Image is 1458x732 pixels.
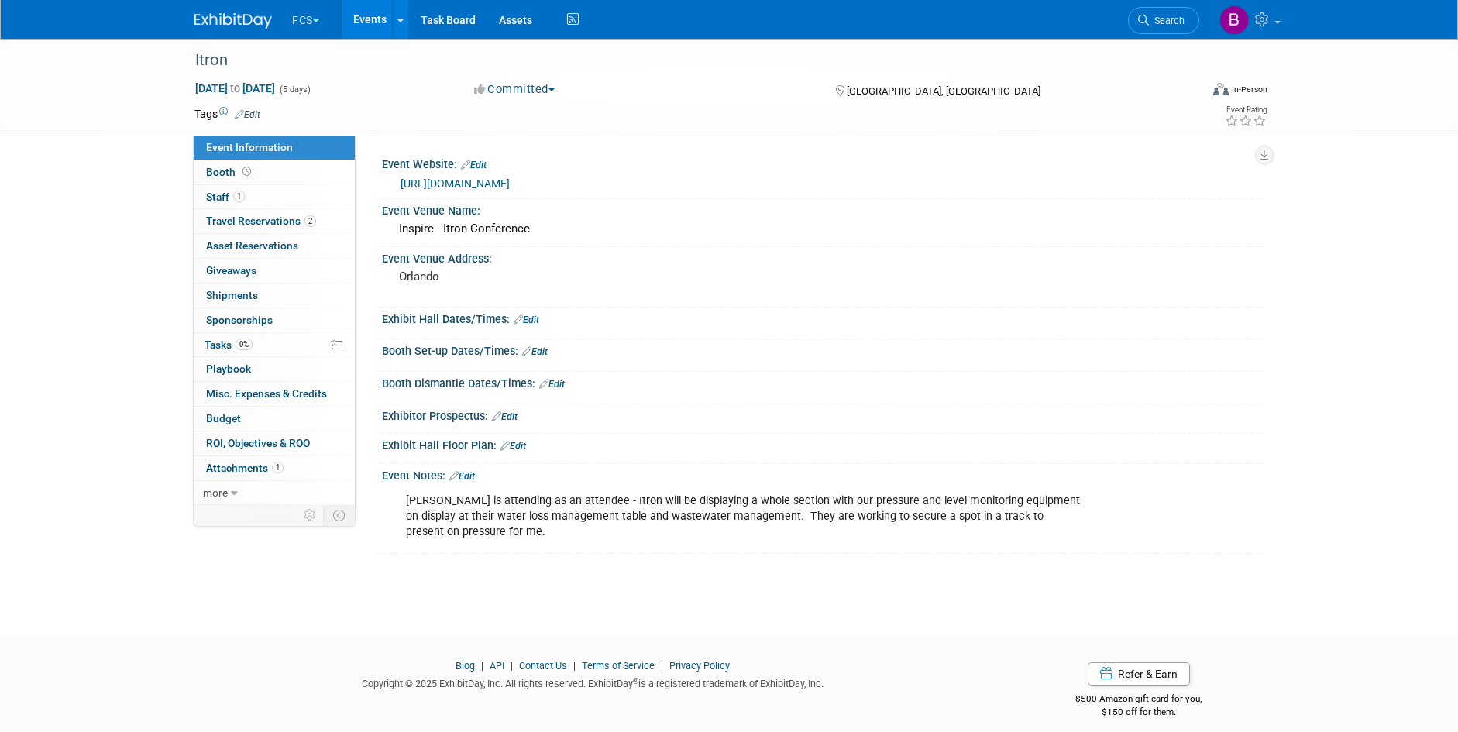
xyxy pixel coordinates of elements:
div: In-Person [1231,84,1267,95]
div: Inspire - Itron Conference [394,217,1252,241]
div: Exhibit Hall Floor Plan: [382,434,1264,454]
a: Sponsorships [194,308,355,332]
span: | [507,660,517,672]
span: Attachments [206,462,284,474]
td: Tags [194,106,260,122]
div: $150 off for them. [1014,706,1264,719]
img: Format-Inperson.png [1213,83,1229,95]
span: to [228,82,242,95]
div: Event Rating [1225,106,1267,114]
a: Shipments [194,284,355,308]
span: Playbook [206,363,251,375]
a: [URL][DOMAIN_NAME] [401,177,510,190]
a: Contact Us [519,660,567,672]
span: Event Information [206,141,293,153]
a: Playbook [194,357,355,381]
a: Staff1 [194,185,355,209]
div: Booth Set-up Dates/Times: [382,339,1264,359]
a: Edit [500,441,526,452]
div: Event Website: [382,153,1264,173]
span: Booth not reserved yet [239,166,254,177]
span: 2 [304,215,316,227]
span: 1 [233,191,245,202]
span: Booth [206,166,254,178]
span: (5 days) [278,84,311,95]
div: Booth Dismantle Dates/Times: [382,372,1264,392]
sup: ® [633,677,638,686]
a: ROI, Objectives & ROO [194,431,355,455]
a: Refer & Earn [1088,662,1190,686]
a: Travel Reservations2 [194,209,355,233]
a: Edit [514,314,539,325]
a: Search [1128,7,1199,34]
a: Edit [539,379,565,390]
a: Edit [492,411,518,422]
span: 0% [236,339,253,350]
span: | [657,660,667,672]
span: | [477,660,487,672]
div: Itron [190,46,1176,74]
span: Travel Reservations [206,215,316,227]
a: Booth [194,160,355,184]
div: Event Format [1108,81,1267,104]
span: Search [1149,15,1185,26]
div: Event Notes: [382,464,1264,484]
span: Sponsorships [206,314,273,326]
div: $500 Amazon gift card for you, [1014,682,1264,718]
a: Attachments1 [194,456,355,480]
span: ROI, Objectives & ROO [206,437,310,449]
pre: Orlando [399,270,732,284]
span: Budget [206,412,241,424]
span: Shipments [206,289,258,301]
a: Edit [461,160,487,170]
td: Personalize Event Tab Strip [297,505,324,525]
img: ExhibitDay [194,13,272,29]
a: Event Information [194,136,355,160]
span: [GEOGRAPHIC_DATA], [GEOGRAPHIC_DATA] [847,85,1040,97]
a: API [490,660,504,672]
a: Edit [522,346,548,357]
a: Tasks0% [194,333,355,357]
a: Blog [456,660,475,672]
a: Budget [194,407,355,431]
span: | [569,660,579,672]
div: Exhibit Hall Dates/Times: [382,308,1264,328]
a: Edit [235,109,260,120]
a: Asset Reservations [194,234,355,258]
span: Misc. Expenses & Credits [206,387,327,400]
span: Tasks [205,339,253,351]
span: more [203,486,228,499]
a: more [194,481,355,505]
span: Staff [206,191,245,203]
a: Edit [449,471,475,482]
a: Misc. Expenses & Credits [194,382,355,406]
div: [PERSON_NAME] is attending as an attendee - Itron will be displaying a whole section with our pre... [395,486,1093,548]
img: Barb DeWyer [1219,5,1249,35]
a: Terms of Service [582,660,655,672]
td: Toggle Event Tabs [324,505,356,525]
div: Event Venue Address: [382,247,1264,266]
span: 1 [272,462,284,473]
div: Event Venue Name: [382,199,1264,218]
span: [DATE] [DATE] [194,81,276,95]
a: Giveaways [194,259,355,283]
button: Committed [469,81,561,98]
div: Copyright © 2025 ExhibitDay, Inc. All rights reserved. ExhibitDay is a registered trademark of Ex... [194,673,991,691]
div: Exhibitor Prospectus: [382,404,1264,424]
span: Asset Reservations [206,239,298,252]
a: Privacy Policy [669,660,730,672]
span: Giveaways [206,264,256,277]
